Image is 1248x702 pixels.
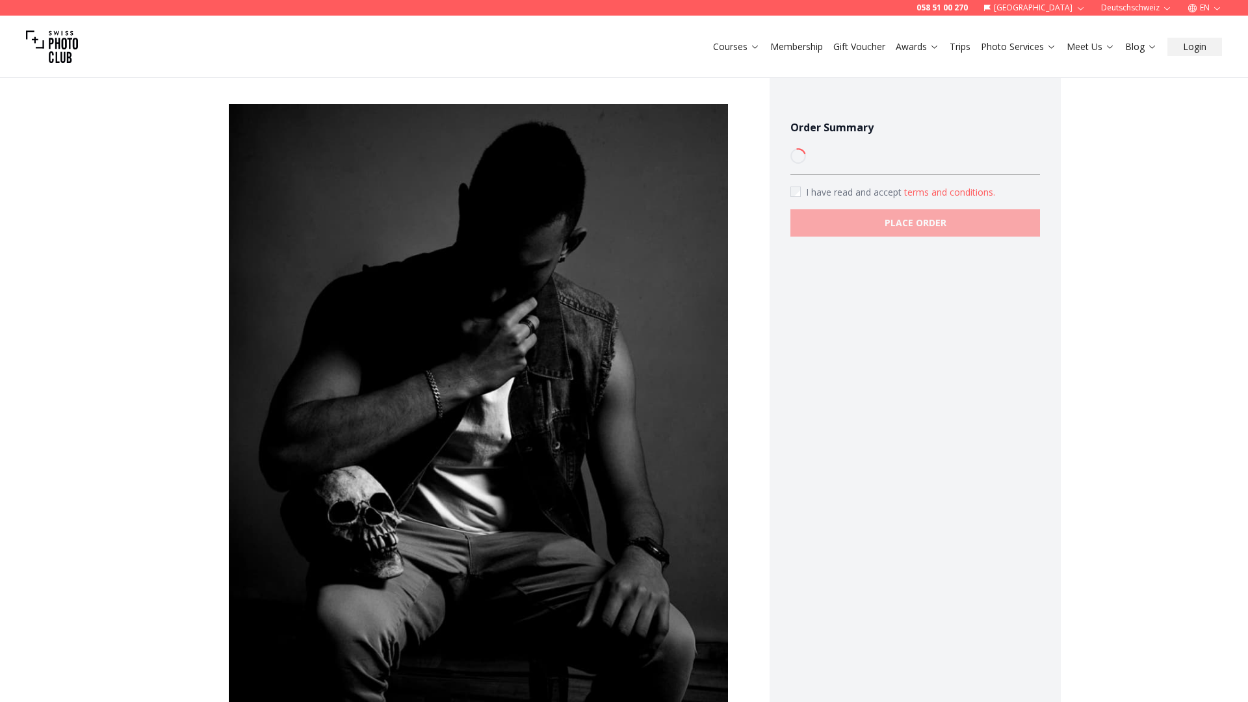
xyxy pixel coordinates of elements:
[713,40,760,53] a: Courses
[1120,38,1162,56] button: Blog
[944,38,976,56] button: Trips
[790,209,1040,237] button: PLACE ORDER
[790,120,1040,135] h4: Order Summary
[896,40,939,53] a: Awards
[1167,38,1222,56] button: Login
[885,216,946,229] b: PLACE ORDER
[765,38,828,56] button: Membership
[916,3,968,13] a: 058 51 00 270
[1067,40,1115,53] a: Meet Us
[806,186,904,198] span: I have read and accept
[950,40,970,53] a: Trips
[708,38,765,56] button: Courses
[981,40,1056,53] a: Photo Services
[904,186,995,199] button: Accept termsI have read and accept
[828,38,890,56] button: Gift Voucher
[890,38,944,56] button: Awards
[790,187,801,197] input: Accept terms
[976,38,1061,56] button: Photo Services
[1061,38,1120,56] button: Meet Us
[833,40,885,53] a: Gift Voucher
[1125,40,1157,53] a: Blog
[770,40,823,53] a: Membership
[26,21,78,73] img: Swiss photo club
